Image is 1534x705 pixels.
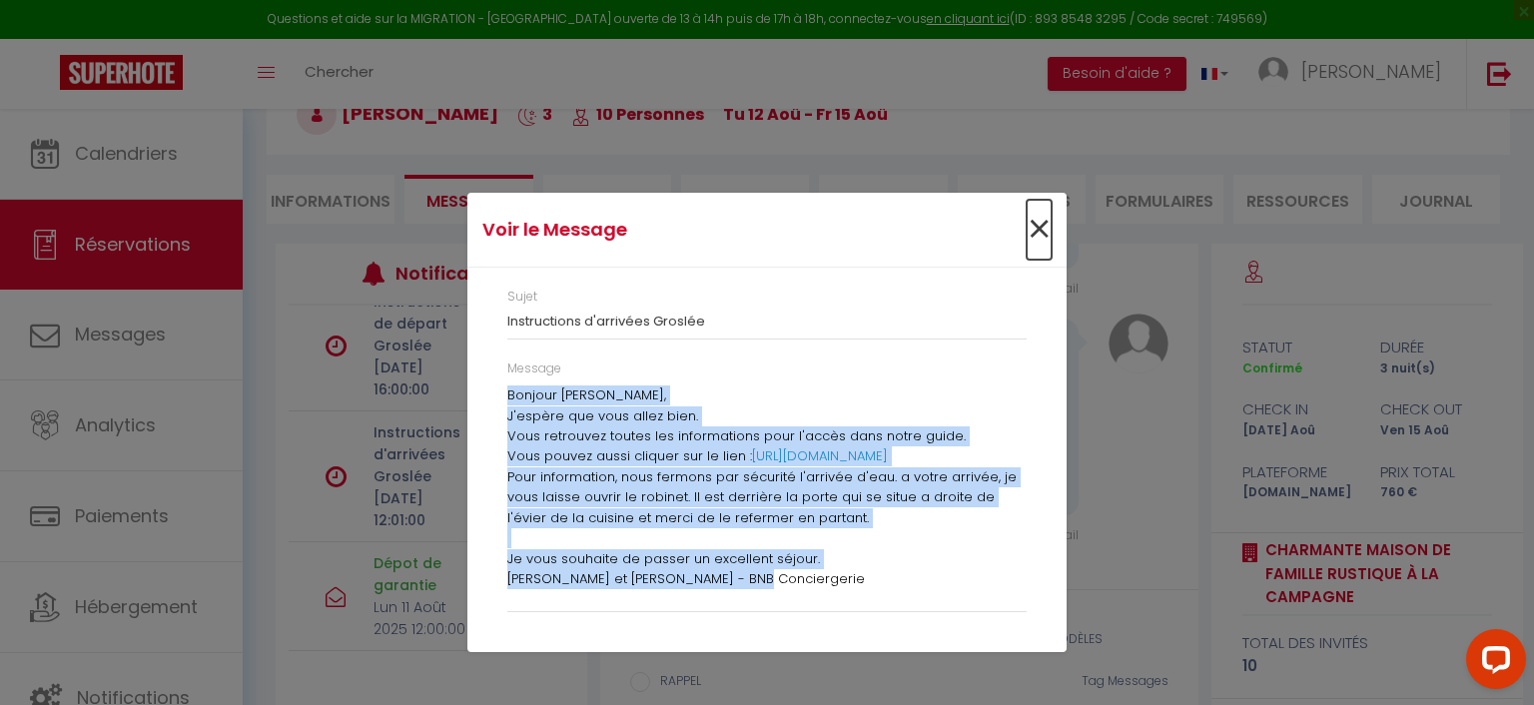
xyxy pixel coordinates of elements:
p: Vous pouvez aussi cliquer sur le lien : [507,446,1027,466]
h3: Instructions d'arrivées Groslée [507,314,1027,330]
p: Bonjour [PERSON_NAME], [507,385,1027,405]
span: × [1027,200,1052,260]
p: Vous retrouvez toutes les informations pour l'accès dans notre guide. [507,426,1027,446]
button: Close [1027,209,1052,252]
label: Sujet [507,288,537,307]
h4: Voir le Message [482,216,853,244]
a: [URL][DOMAIN_NAME] [752,446,888,465]
p: J'espère que vous allez bien. [507,406,1027,426]
iframe: LiveChat chat widget [1450,621,1534,705]
p: [PERSON_NAME] et [PERSON_NAME] - BNB Conciergerie [507,569,1027,589]
label: Message [507,359,561,378]
p: Je vous souhaite de passer un excellent séjour. [507,549,1027,569]
p: Pour information, nous fermons par sécurité l'arrivée d'eau. a votre arrivée, je vous laisse ouvr... [507,467,1027,528]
